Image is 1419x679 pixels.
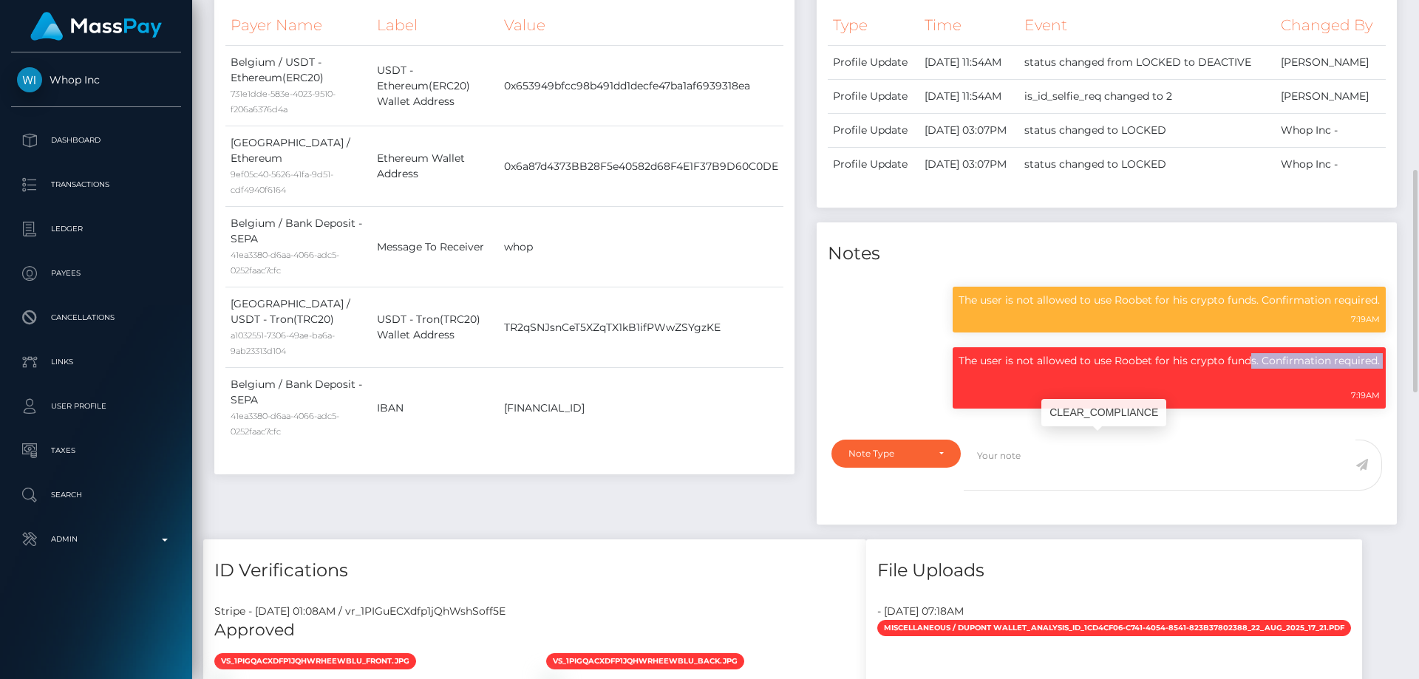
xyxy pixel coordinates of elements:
p: Dashboard [17,129,175,151]
th: Payer Name [225,5,372,46]
a: Taxes [11,432,181,469]
span: vs_1PIGqaCXdfp1jQhWrheEwbLU_back.jpg [546,653,744,669]
a: Payees [11,255,181,292]
small: 7:19AM [1351,390,1380,400]
td: 0x653949bfcc98b491dd1decfe47ba1af6939318ea [499,46,783,126]
th: Value [499,5,783,46]
td: Profile Update [828,148,919,182]
a: Transactions [11,166,181,203]
img: Whop Inc [17,67,42,92]
th: Event [1019,5,1276,46]
p: Transactions [17,174,175,196]
td: status changed to LOCKED [1019,114,1276,148]
span: Whop Inc [11,73,181,86]
h4: Notes [828,241,1386,267]
td: is_id_selfie_req changed to 2 [1019,80,1276,114]
td: [DATE] 11:54AM [919,80,1019,114]
div: Note Type [848,448,927,460]
small: 41ea3380-d6aa-4066-adc5-0252faac7cfc [231,411,339,437]
p: Admin [17,528,175,550]
p: The user is not allowed to use Roobet for his crypto funds. Confirmation required. [959,293,1380,308]
td: Belgium / Bank Deposit - SEPA [225,368,372,448]
td: [DATE] 03:07PM [919,114,1019,148]
th: Changed By [1276,5,1386,46]
td: Whop Inc - [1276,148,1386,182]
a: Admin [11,521,181,558]
td: [PERSON_NAME] [1276,46,1386,80]
td: whop [499,207,783,287]
td: IBAN [372,368,499,448]
a: User Profile [11,388,181,425]
a: Search [11,477,181,513]
th: Type [828,5,919,46]
p: Ledger [17,218,175,240]
td: Belgium / USDT - Ethereum(ERC20) [225,46,372,126]
td: Message To Receiver [372,207,499,287]
span: Miscellaneous / Dupont wallet_analysis_id_1cd4cf06-c741-4054-8541-823b37802388_22_Aug_2025_17_21.pdf [877,620,1351,636]
button: Note Type [831,440,961,468]
td: [FINANCIAL_ID] [499,368,783,448]
small: 731e1dde-583e-4023-9510-f206a6376d4a [231,89,336,115]
td: Whop Inc - [1276,114,1386,148]
p: The user is not allowed to use Roobet for his crypto funds. Confirmation required. [959,353,1380,384]
td: status changed to LOCKED [1019,148,1276,182]
td: Profile Update [828,80,919,114]
td: USDT - Ethereum(ERC20) Wallet Address [372,46,499,126]
a: Ledger [11,211,181,248]
p: Taxes [17,440,175,462]
small: 7:19AM [1351,314,1380,324]
div: CLEAR_COMPLIANCE [1041,399,1166,426]
td: USDT - Tron(TRC20) Wallet Address [372,287,499,368]
p: Search [17,484,175,506]
td: Profile Update [828,46,919,80]
td: TR2qSNJsnCeT5XZqTX1kB1ifPWwZSYgzKE [499,287,783,368]
small: 41ea3380-d6aa-4066-adc5-0252faac7cfc [231,250,339,276]
p: User Profile [17,395,175,417]
td: 0x6a87d4373BB28F5e40582d68F4E1F37B9D60C0DE [499,126,783,207]
img: MassPay Logo [30,12,162,41]
span: vs_1PIGqaCXdfp1jQhWrheEwbLU_front.jpg [214,653,416,669]
td: Belgium / Bank Deposit - SEPA [225,207,372,287]
p: Payees [17,262,175,284]
p: Cancellations [17,307,175,329]
td: Profile Update [828,114,919,148]
a: Links [11,344,181,381]
div: - [DATE] 07:18AM [866,604,1362,619]
a: Cancellations [11,299,181,336]
td: [GEOGRAPHIC_DATA] / Ethereum [225,126,372,207]
a: Dashboard [11,122,181,159]
h5: Approved [214,619,855,642]
td: [DATE] 11:54AM [919,46,1019,80]
th: Time [919,5,1019,46]
h4: File Uploads [877,558,1351,584]
th: Label [372,5,499,46]
p: Links [17,351,175,373]
td: [GEOGRAPHIC_DATA] / USDT - Tron(TRC20) [225,287,372,368]
td: [DATE] 03:07PM [919,148,1019,182]
h4: ID Verifications [214,558,855,584]
div: Stripe - [DATE] 01:08AM / vr_1PIGuECXdfp1jQhWshSoff5E [203,604,866,619]
td: Ethereum Wallet Address [372,126,499,207]
td: [PERSON_NAME] [1276,80,1386,114]
td: status changed from LOCKED to DEACTIVE [1019,46,1276,80]
small: a1032551-7306-49ae-ba6a-9ab23313d104 [231,330,335,356]
small: 9ef05c40-5626-41fa-9d51-cdf4940f6164 [231,169,333,195]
